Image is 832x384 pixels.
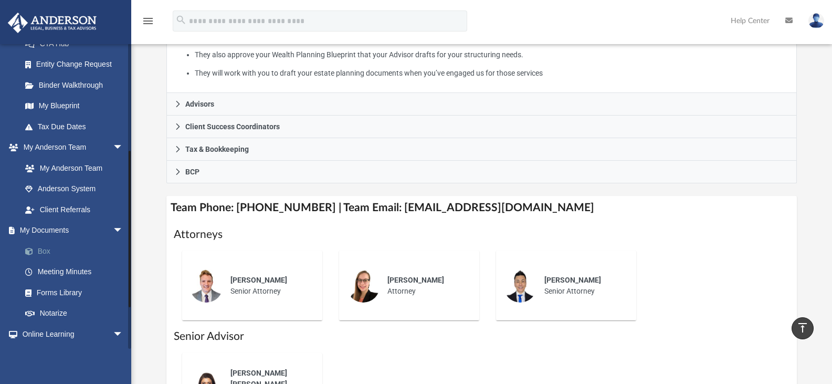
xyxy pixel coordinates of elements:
[380,267,472,304] div: Attorney
[175,14,187,26] i: search
[792,317,814,339] a: vertical_align_top
[195,67,789,80] li: They will work with you to draft your estate planning documents when you’ve engaged us for those ...
[537,267,629,304] div: Senior Attorney
[185,123,280,130] span: Client Success Coordinators
[166,138,797,161] a: Tax & Bookkeeping
[166,93,797,116] a: Advisors
[15,262,139,283] a: Meeting Minutes
[15,116,139,137] a: Tax Due Dates
[15,158,129,179] a: My Anderson Team
[189,269,223,303] img: thumbnail
[166,116,797,138] a: Client Success Coordinators
[15,241,139,262] a: Box
[15,75,139,96] a: Binder Walkthrough
[113,137,134,159] span: arrow_drop_down
[195,48,789,61] li: They also approve your Wealth Planning Blueprint that your Advisor drafts for your structuring ne...
[185,146,249,153] span: Tax & Bookkeeping
[15,96,134,117] a: My Blueprint
[113,220,134,242] span: arrow_drop_down
[796,321,809,334] i: vertical_align_top
[7,220,139,241] a: My Documentsarrow_drop_down
[230,276,287,284] span: [PERSON_NAME]
[503,269,537,303] img: thumbnail
[185,100,214,108] span: Advisors
[808,13,824,28] img: User Pic
[113,324,134,345] span: arrow_drop_down
[142,15,154,27] i: menu
[15,282,134,303] a: Forms Library
[174,227,790,242] h1: Attorneys
[346,269,380,303] img: thumbnail
[174,329,790,344] h1: Senior Advisor
[15,54,139,75] a: Entity Change Request
[15,345,134,366] a: Courses
[223,267,315,304] div: Senior Attorney
[142,20,154,27] a: menu
[15,199,134,220] a: Client Referrals
[7,324,134,345] a: Online Learningarrow_drop_down
[544,276,601,284] span: [PERSON_NAME]
[166,196,797,220] h4: Team Phone: [PHONE_NUMBER] | Team Email: [EMAIL_ADDRESS][DOMAIN_NAME]
[185,168,199,175] span: BCP
[166,161,797,183] a: BCP
[387,276,444,284] span: [PERSON_NAME]
[5,13,100,33] img: Anderson Advisors Platinum Portal
[15,303,139,324] a: Notarize
[7,137,134,158] a: My Anderson Teamarrow_drop_down
[15,179,134,200] a: Anderson System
